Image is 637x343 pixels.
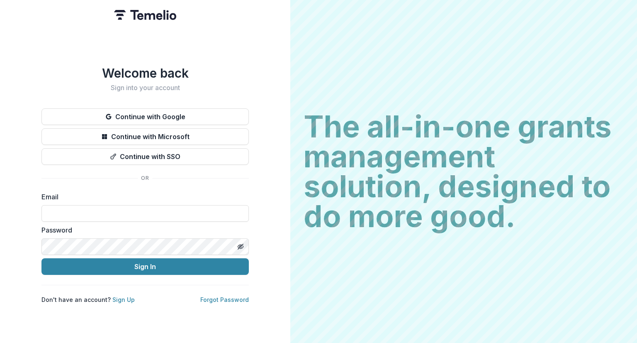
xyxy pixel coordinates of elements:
button: Continue with Microsoft [41,128,249,145]
button: Continue with SSO [41,148,249,165]
button: Continue with Google [41,108,249,125]
p: Don't have an account? [41,295,135,304]
a: Sign Up [112,296,135,303]
label: Email [41,192,244,202]
h1: Welcome back [41,66,249,81]
button: Toggle password visibility [234,240,247,253]
label: Password [41,225,244,235]
button: Sign In [41,258,249,275]
a: Forgot Password [200,296,249,303]
img: Temelio [114,10,176,20]
h2: Sign into your account [41,84,249,92]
